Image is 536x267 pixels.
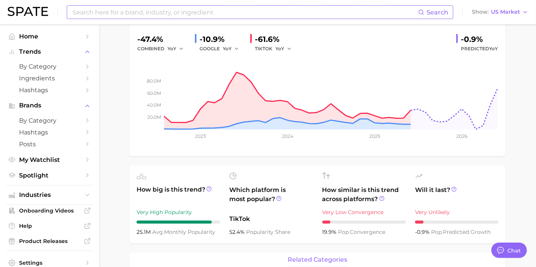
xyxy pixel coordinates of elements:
[415,185,499,204] span: Will it last?
[167,44,184,53] button: YoY
[427,9,448,16] span: Search
[19,238,80,245] span: Product Releases
[6,235,93,247] a: Product Releases
[6,30,93,42] a: Home
[19,156,80,163] span: My Watchlist
[19,192,80,198] span: Industries
[322,208,406,217] div: Very Low Convergence
[137,33,189,45] div: -47.4%
[338,229,350,235] abbr: popularity index
[6,189,93,201] button: Industries
[491,10,520,14] span: US Market
[472,10,489,14] span: Show
[322,185,406,204] span: How similar is this trend across platforms?
[229,185,313,211] span: Which platform is most popular?
[19,222,80,229] span: Help
[275,45,284,52] span: YoY
[322,221,406,224] div: 1 / 10
[470,7,530,17] button: ShowUS Market
[461,44,498,53] span: Predicted
[19,172,80,179] span: Spotlight
[8,7,48,16] img: SPATE
[19,33,80,40] span: Home
[137,44,189,53] div: combined
[19,63,80,70] span: by Category
[461,33,498,45] div: -0.9%
[223,45,232,52] span: YoY
[195,133,206,139] tspan: 2023
[229,229,246,235] span: 52.4%
[369,133,380,139] tspan: 2025
[6,115,93,126] a: by Category
[229,214,313,224] span: TikTok
[431,229,491,235] span: predicted growth
[137,221,220,224] div: 9 / 10
[6,138,93,150] a: Posts
[19,48,80,55] span: Trends
[19,75,80,82] span: Ingredients
[255,33,297,45] div: -61.6%
[19,86,80,94] span: Hashtags
[152,229,164,235] abbr: average
[6,220,93,232] a: Help
[415,208,499,217] div: Very Unlikely
[200,33,244,45] div: -10.9%
[6,154,93,166] a: My Watchlist
[6,205,93,216] a: Onboarding Videos
[246,229,290,235] span: popularity share
[6,61,93,72] a: by Category
[489,46,498,51] span: YoY
[255,44,297,53] div: TIKTOK
[415,221,499,224] div: 1 / 10
[431,229,443,235] abbr: popularity index
[19,141,80,148] span: Posts
[6,169,93,181] a: Spotlight
[338,229,386,235] span: convergence
[167,45,176,52] span: YoY
[72,6,418,19] input: Search here for a brand, industry, or ingredient
[456,133,467,139] tspan: 2026
[223,44,239,53] button: YoY
[6,100,93,111] button: Brands
[137,229,152,235] span: 25.1m
[6,84,93,96] a: Hashtags
[19,102,80,109] span: Brands
[19,129,80,136] span: Hashtags
[200,44,244,53] div: GOOGLE
[19,259,80,266] span: Settings
[19,207,80,214] span: Onboarding Videos
[137,208,220,217] div: Very High Popularity
[6,46,93,58] button: Trends
[415,229,431,235] span: -0.9%
[322,229,338,235] span: 19.9%
[6,72,93,84] a: Ingredients
[152,229,215,235] span: monthly popularity
[19,117,80,124] span: by Category
[275,44,292,53] button: YoY
[282,133,293,139] tspan: 2024
[288,256,348,263] span: related categories
[137,185,220,204] span: How big is this trend?
[6,126,93,138] a: Hashtags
